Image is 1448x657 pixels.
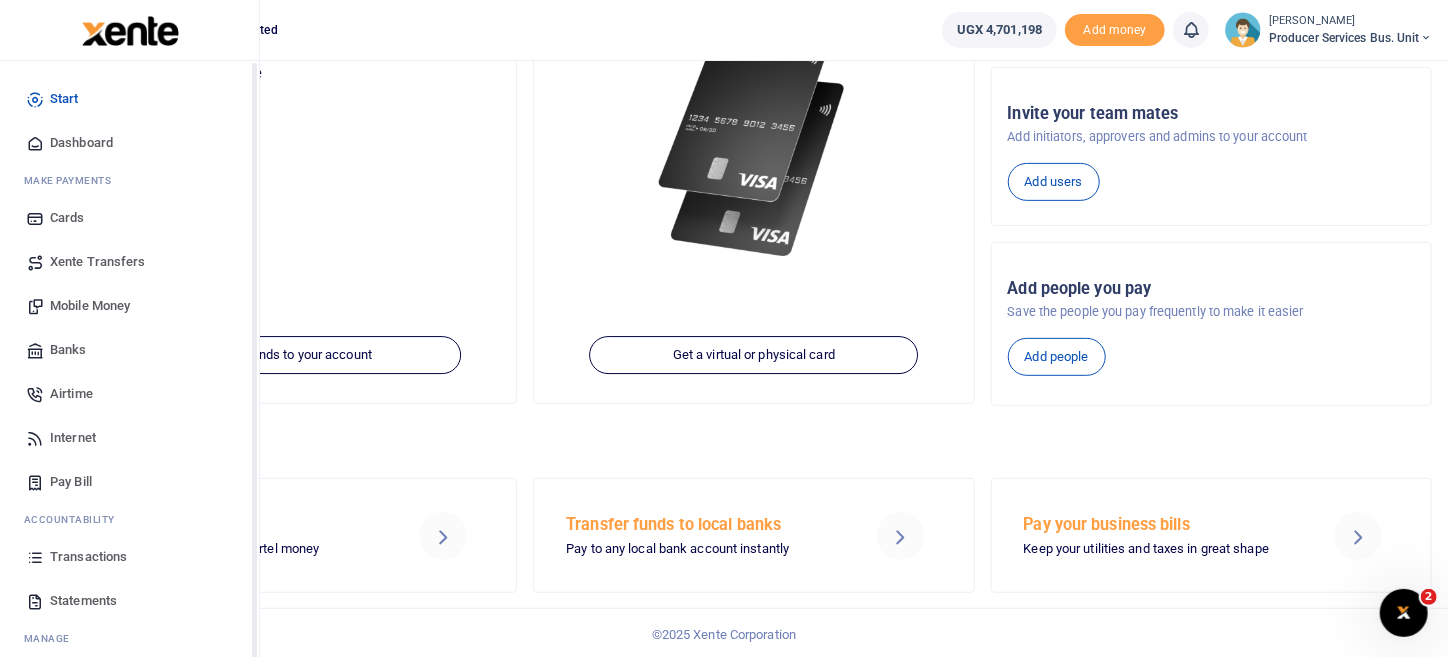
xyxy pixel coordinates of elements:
li: M [16,623,243,654]
span: Start [50,89,79,109]
p: Pay to any local bank account instantly [566,539,843,560]
img: logo-large [82,16,179,46]
a: UGX 4,701,198 [942,12,1057,48]
iframe: Intercom live chat [1380,589,1428,637]
a: Banks [16,328,243,372]
span: Producer Services Bus. Unit [1269,29,1432,47]
a: Cards [16,196,243,240]
span: Pay Bill [50,472,92,492]
h5: Add people you pay [1008,279,1415,299]
a: Transfer funds to local banks Pay to any local bank account instantly [533,478,974,592]
span: Airtime [50,384,93,404]
h5: UGX 4,701,198 [93,89,500,109]
span: Statements [50,591,117,611]
span: Dashboard [50,133,113,153]
span: Cards [50,208,85,228]
span: Mobile Money [50,296,130,316]
a: Internet [16,416,243,460]
li: Ac [16,504,243,535]
a: Xente Transfers [16,240,243,284]
a: profile-user [PERSON_NAME] Producer Services Bus. Unit [1225,12,1432,48]
h5: Invite your team mates [1008,104,1415,124]
h4: Make a transaction [76,430,1432,452]
a: Dashboard [16,121,243,165]
a: Pay Bill [16,460,243,504]
a: Add users [1008,163,1100,201]
h5: Transfer funds to local banks [566,515,843,535]
p: Add initiators, approvers and admins to your account [1008,127,1415,147]
p: Keep your utilities and taxes in great shape [1024,539,1301,560]
p: Save the people you pay frequently to make it easier [1008,302,1415,322]
a: Airtime [16,372,243,416]
a: Add people [1008,338,1106,376]
span: Banks [50,340,87,360]
a: Add funds to your account [132,337,461,375]
li: Toup your wallet [1065,14,1165,47]
a: Get a virtual or physical card [589,337,918,375]
span: anage [34,631,71,646]
small: [PERSON_NAME] [1269,13,1432,30]
li: M [16,165,243,196]
a: Mobile Money [16,284,243,328]
p: Your current account balance [93,64,500,84]
a: Statements [16,579,243,623]
a: logo-small logo-large logo-large [80,22,179,37]
img: profile-user [1225,12,1261,48]
a: Pay your business bills Keep your utilities and taxes in great shape [991,478,1432,592]
a: Add money [1065,21,1165,36]
h5: Pay your business bills [1024,515,1301,535]
span: 2 [1421,589,1437,605]
a: Send Mobile Money MTN mobile money and Airtel money [76,478,517,592]
img: xente-_physical_cards.png [652,10,856,272]
span: Internet [50,428,96,448]
span: countability [39,512,115,527]
span: Transactions [50,547,127,567]
span: Add money [1065,14,1165,47]
span: ake Payments [34,173,112,188]
span: Xente Transfers [50,252,146,272]
li: Wallet ballance [934,12,1065,48]
a: Transactions [16,535,243,579]
a: Start [16,77,243,121]
span: UGX 4,701,198 [957,20,1042,40]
